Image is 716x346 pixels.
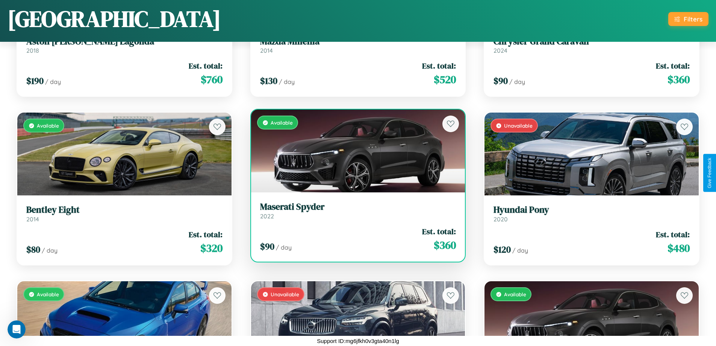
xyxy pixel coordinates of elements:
iframe: Intercom live chat [8,320,26,338]
span: / day [276,244,292,251]
span: 2024 [493,47,507,54]
span: Available [504,291,526,297]
span: Available [37,122,59,129]
span: $ 320 [200,241,223,256]
div: Give Feedback [707,158,712,188]
span: 2014 [26,215,39,223]
span: / day [45,78,61,85]
span: 2014 [260,47,273,54]
span: $ 520 [434,72,456,87]
span: $ 760 [201,72,223,87]
span: / day [42,247,58,254]
a: Aston [PERSON_NAME] Lagonda2018 [26,36,223,55]
span: Unavailable [271,291,299,297]
span: Est. total: [189,60,223,71]
span: 2022 [260,212,274,220]
span: Est. total: [189,229,223,240]
span: $ 90 [493,75,508,87]
span: Est. total: [422,226,456,237]
span: $ 190 [26,75,44,87]
span: $ 90 [260,240,274,253]
span: $ 360 [434,238,456,253]
span: / day [512,247,528,254]
h3: Hyundai Pony [493,204,690,215]
span: / day [279,78,295,85]
span: $ 120 [493,243,511,256]
span: Est. total: [656,229,690,240]
span: $ 480 [668,241,690,256]
button: Filters [668,12,708,26]
span: $ 80 [26,243,40,256]
span: $ 360 [668,72,690,87]
span: Est. total: [656,60,690,71]
a: Mazda Millenia2014 [260,36,456,55]
h3: Maserati Spyder [260,201,456,212]
span: Available [37,291,59,297]
a: Hyundai Pony2020 [493,204,690,223]
span: Est. total: [422,60,456,71]
a: Chrysler Grand Caravan2024 [493,36,690,55]
span: / day [509,78,525,85]
h3: Aston [PERSON_NAME] Lagonda [26,36,223,47]
span: $ 130 [260,75,277,87]
a: Bentley Eight2014 [26,204,223,223]
h3: Bentley Eight [26,204,223,215]
h1: [GEOGRAPHIC_DATA] [8,3,221,34]
span: Available [271,119,293,126]
span: Unavailable [504,122,533,129]
p: Support ID: mg6jfkh0v3gta40n1lg [317,336,399,346]
a: Maserati Spyder2022 [260,201,456,220]
div: Filters [684,15,702,23]
span: 2018 [26,47,39,54]
span: 2020 [493,215,508,223]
